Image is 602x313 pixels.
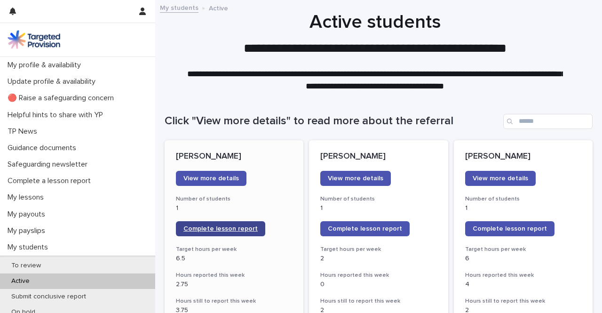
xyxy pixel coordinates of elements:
[4,61,88,70] p: My profile & availability
[465,195,581,203] h3: Number of students
[465,272,581,279] h3: Hours reported this week
[465,204,581,212] p: 1
[320,171,391,186] a: View more details
[4,293,94,301] p: Submit conclusive report
[4,277,37,285] p: Active
[465,281,581,289] p: 4
[176,281,292,289] p: 2.75
[165,114,499,128] h1: Click "View more details" to read more about the referral
[473,175,528,182] span: View more details
[8,30,60,49] img: M5nRWzHhSzIhMunXDL62
[176,204,292,212] p: 1
[176,221,265,236] a: Complete lesson report
[465,152,581,162] p: [PERSON_NAME]
[465,221,554,236] a: Complete lesson report
[4,127,45,136] p: TP News
[4,160,95,169] p: Safeguarding newsletter
[183,225,258,232] span: Complete lesson report
[176,246,292,253] h3: Target hours per week
[176,255,292,263] p: 6.5
[473,225,547,232] span: Complete lesson report
[4,144,84,152] p: Guidance documents
[320,255,436,263] p: 2
[328,175,383,182] span: View more details
[165,11,586,33] h1: Active students
[320,297,436,305] h3: Hours still to report this week
[328,225,402,232] span: Complete lesson report
[4,77,103,86] p: Update profile & availability
[176,195,292,203] h3: Number of students
[320,152,436,162] p: [PERSON_NAME]
[320,195,436,203] h3: Number of students
[209,2,228,13] p: Active
[465,246,581,253] h3: Target hours per week
[4,111,111,120] p: Helpful hints to share with YP
[4,177,98,185] p: Complete a lesson report
[4,94,121,103] p: 🔴 Raise a safeguarding concern
[4,193,51,202] p: My lessons
[176,272,292,279] h3: Hours reported this week
[320,246,436,253] h3: Target hours per week
[465,297,581,305] h3: Hours still to report this week
[4,243,55,252] p: My students
[160,2,198,13] a: My students
[465,171,536,186] a: View more details
[176,297,292,305] h3: Hours still to report this week
[183,175,239,182] span: View more details
[320,204,436,212] p: 1
[176,152,292,162] p: [PERSON_NAME]
[465,255,581,263] p: 6
[176,171,246,186] a: View more details
[320,221,410,236] a: Complete lesson report
[4,226,53,235] p: My payslips
[4,262,48,270] p: To review
[4,210,53,219] p: My payouts
[320,281,436,289] p: 0
[503,114,593,129] input: Search
[320,272,436,279] h3: Hours reported this week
